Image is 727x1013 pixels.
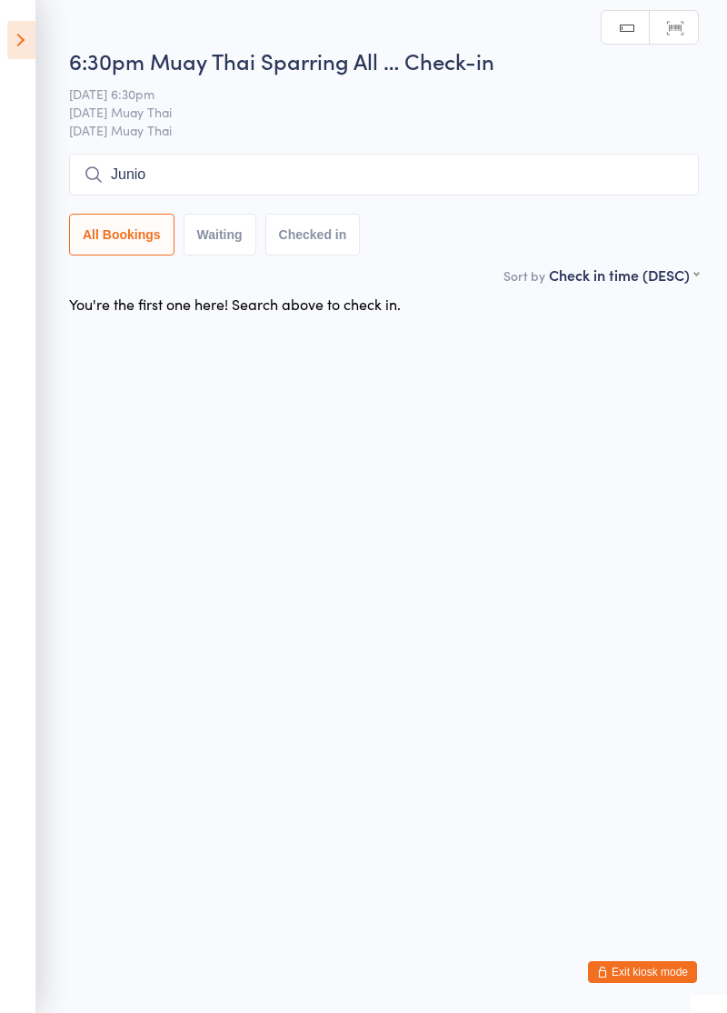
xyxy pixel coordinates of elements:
[69,154,699,196] input: Search
[69,45,699,75] h2: 6:30pm Muay Thai Sparring All … Check-in
[503,266,545,285] label: Sort by
[549,265,699,285] div: Check in time (DESC)
[69,121,699,139] span: [DATE] Muay Thai
[69,214,174,256] button: All Bookings
[588,961,697,983] button: Exit kiosk mode
[69,85,671,103] span: [DATE] 6:30pm
[69,103,671,121] span: [DATE] Muay Thai
[69,294,401,314] div: You're the first one here! Search above to check in.
[184,214,256,256] button: Waiting
[265,214,361,256] button: Checked in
